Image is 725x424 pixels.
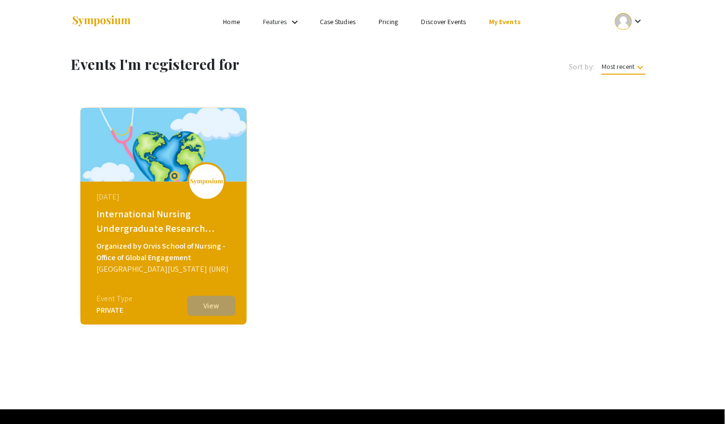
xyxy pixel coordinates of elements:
a: My Events [489,17,521,26]
a: Discover Events [422,17,466,26]
div: [DATE] [96,191,233,203]
button: Most recent [594,58,654,75]
div: Event Type [96,293,133,305]
a: Home [224,17,240,26]
span: Most recent [602,62,646,75]
a: Case Studies [320,17,356,26]
button: View [187,296,236,316]
a: Pricing [379,17,398,26]
div: [GEOGRAPHIC_DATA][US_STATE] (UNR) [96,264,233,275]
a: Features [263,17,287,26]
mat-icon: keyboard_arrow_down [634,62,646,73]
div: PRIVATE [96,305,133,316]
div: International Nursing Undergraduate Research Symposium (INURS) [96,207,233,236]
img: Symposium by ForagerOne [71,15,132,28]
span: Sort by: [569,61,594,73]
img: global-connections-in-nursing-philippines-neva_eventCoverPhoto_3453dd__thumb.png [80,108,247,182]
button: Expand account dropdown [605,11,654,32]
mat-icon: Expand Features list [289,16,301,28]
iframe: Chat [7,381,41,417]
h1: Events I'm registered for [71,55,405,73]
div: Organized by Orvis School of Nursing - Office of Global Engagement [96,240,233,264]
img: logo_v2.png [190,178,224,185]
mat-icon: Expand account dropdown [632,15,644,27]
